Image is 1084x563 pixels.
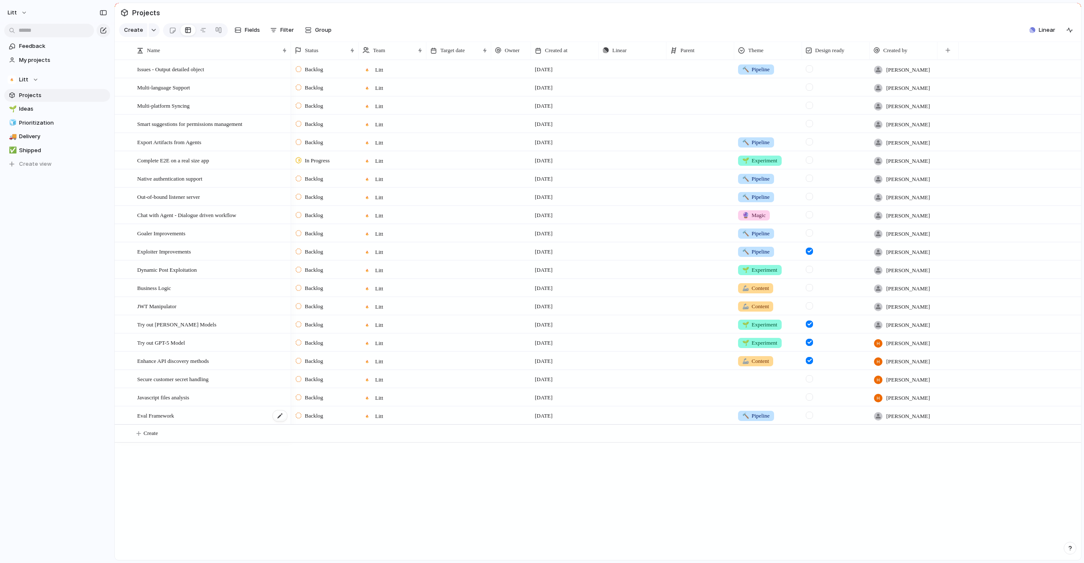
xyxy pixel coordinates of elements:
span: [PERSON_NAME] [886,412,930,421]
span: Backlog [305,229,323,238]
span: Create [124,26,143,34]
button: Litt [4,73,110,86]
span: Litt [375,193,383,202]
span: Backlog [305,266,323,274]
span: 🔨 [742,176,749,182]
span: Backlog [305,302,323,311]
span: 🦾 [742,358,749,364]
span: Smart suggestions for permissions management [137,119,242,128]
span: Created at [545,46,567,55]
div: ✅Shipped [4,144,110,157]
span: JWT Manipulator [137,301,177,311]
span: [DATE] [535,120,553,128]
span: Backlog [305,248,323,256]
a: 🧊Prioritization [4,117,110,129]
span: Litt [375,66,383,74]
span: Litt [375,139,383,147]
span: Projects [130,5,162,20]
span: [DATE] [535,375,553,384]
span: [PERSON_NAME] [886,303,930,311]
span: Pipeline [742,412,770,420]
span: Litt [375,84,383,92]
span: [PERSON_NAME] [886,139,930,147]
span: Create [144,429,158,438]
span: Team [373,46,385,55]
a: 🌱Ideas [4,103,110,115]
span: Litt [375,321,383,329]
span: [DATE] [535,156,553,165]
span: [PERSON_NAME] [886,339,930,348]
button: Filter [267,23,297,37]
span: 🌱 [742,321,749,328]
span: In Progress [305,156,330,165]
span: Name [147,46,160,55]
span: [PERSON_NAME] [886,248,930,256]
span: Created by [883,46,907,55]
span: 🌱 [742,340,749,346]
span: Litt [375,102,383,111]
button: Group [301,23,336,37]
span: [PERSON_NAME] [886,376,930,384]
span: [DATE] [535,84,553,92]
div: 🚚Delivery [4,130,110,143]
button: Create [119,23,147,37]
span: Exploiter Improvements [137,246,191,256]
span: [DATE] [535,175,553,183]
span: Try out GPT-5 Model [137,337,185,347]
span: Multi-language Support [137,82,190,92]
span: Eval Framework [137,410,174,420]
button: Linear [1026,24,1059,36]
span: Dynamic Post Exploitation [137,265,197,274]
span: Content [742,357,769,365]
span: Create view [19,160,52,168]
span: Ideas [19,105,107,113]
span: 🔨 [742,139,749,145]
span: [DATE] [535,284,553,293]
span: Projects [19,91,107,100]
span: Javascript files analysis [137,392,189,402]
span: [DATE] [535,321,553,329]
span: Pipeline [742,193,770,201]
span: Target date [440,46,465,55]
span: Magic [742,211,766,220]
span: Backlog [305,412,323,420]
span: Backlog [305,284,323,293]
button: Create view [4,158,110,170]
span: Backlog [305,321,323,329]
span: Prioritization [19,119,107,127]
span: [DATE] [535,357,553,365]
span: Experiment [742,156,777,165]
span: [PERSON_NAME] [886,212,930,220]
span: Litt [375,175,383,184]
span: Litt [375,412,383,421]
span: [PERSON_NAME] [886,230,930,238]
span: [DATE] [535,339,553,347]
div: ✅ [9,145,15,155]
span: Try out [PERSON_NAME] Models [137,319,216,329]
span: Litt [375,376,383,384]
span: Backlog [305,193,323,201]
span: Pipeline [742,65,770,74]
span: Litt [375,357,383,366]
span: [PERSON_NAME] [886,157,930,165]
span: Litt [375,339,383,348]
span: Litt [375,212,383,220]
span: [DATE] [535,393,553,402]
span: 🔮 [742,212,749,218]
span: Export Artifacts from Agents [137,137,201,147]
button: Fields [231,23,263,37]
span: Backlog [305,339,323,347]
div: 🧊 [9,118,15,128]
span: Litt [375,266,383,275]
span: Pipeline [742,229,770,238]
span: Fields [245,26,260,34]
span: [DATE] [535,412,553,420]
span: Backlog [305,138,323,147]
a: Projects [4,89,110,102]
span: [PERSON_NAME] [886,66,930,74]
span: Content [742,302,769,311]
span: [DATE] [535,138,553,147]
span: 🔨 [742,230,749,237]
span: Litt [375,248,383,256]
